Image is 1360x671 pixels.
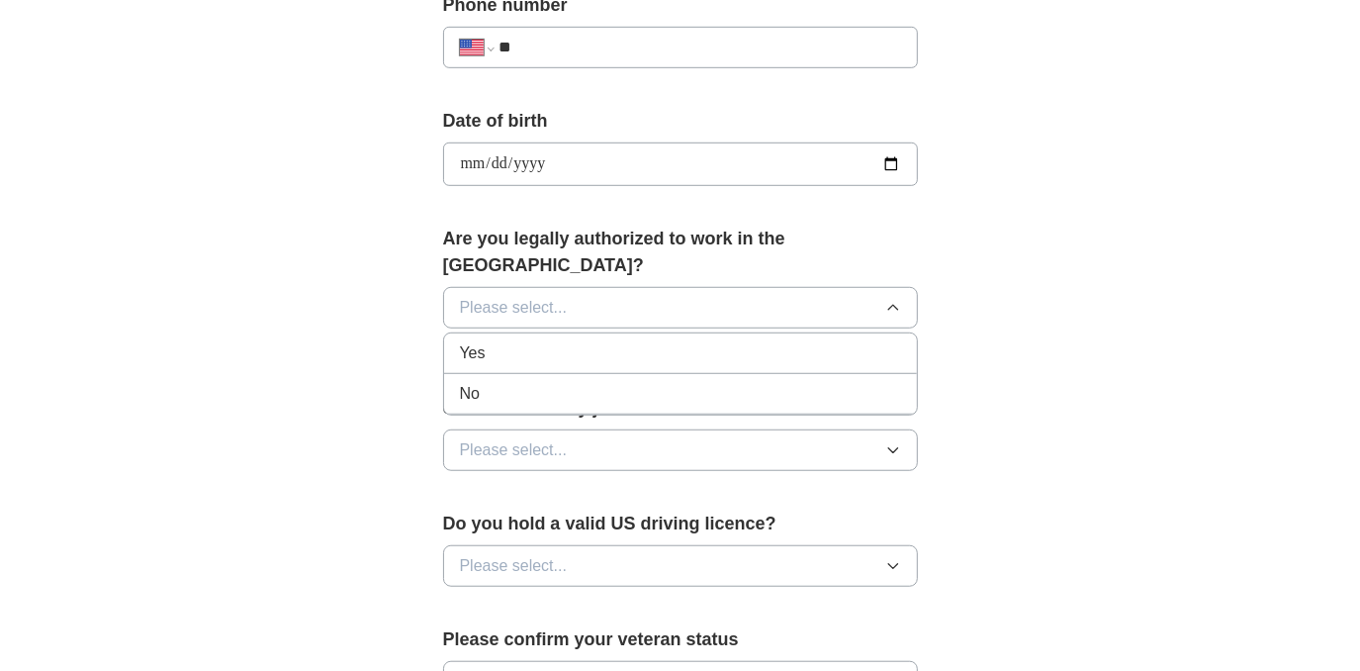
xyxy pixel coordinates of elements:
span: Please select... [460,296,568,320]
span: Yes [460,341,486,365]
span: Please select... [460,554,568,578]
label: Do you hold a valid US driving licence? [443,511,918,537]
label: Date of birth [443,108,918,135]
button: Please select... [443,287,918,329]
span: No [460,382,480,406]
span: Please select... [460,438,568,462]
label: Please confirm your veteran status [443,626,918,653]
button: Please select... [443,545,918,587]
label: Are you legally authorized to work in the [GEOGRAPHIC_DATA]? [443,226,918,279]
button: Please select... [443,430,918,471]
